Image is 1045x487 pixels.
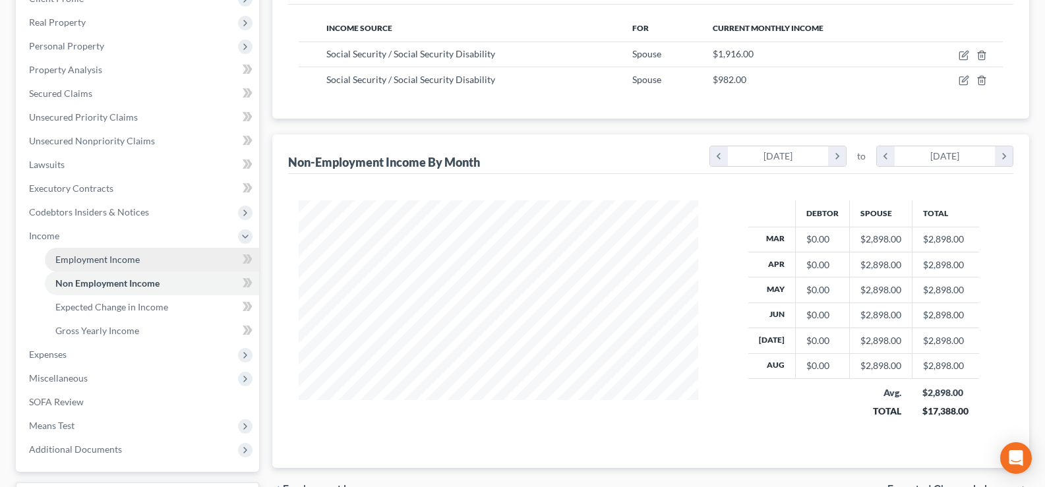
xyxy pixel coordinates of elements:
th: May [748,277,796,302]
span: $1,916.00 [713,48,754,59]
span: Additional Documents [29,444,122,455]
div: $0.00 [806,359,839,372]
span: Current Monthly Income [713,23,823,33]
a: SOFA Review [18,390,259,414]
div: $0.00 [806,308,839,322]
div: Open Intercom Messenger [1000,442,1032,474]
div: $2,898.00 [860,359,901,372]
a: Expected Change in Income [45,295,259,319]
i: chevron_right [995,146,1013,166]
a: Executory Contracts [18,177,259,200]
span: Codebtors Insiders & Notices [29,206,149,217]
span: SOFA Review [29,396,84,407]
span: Executory Contracts [29,183,113,194]
td: $2,898.00 [912,252,979,277]
th: Spouse [849,200,912,227]
a: Non Employment Income [45,272,259,295]
td: $2,898.00 [912,353,979,378]
span: Personal Property [29,40,104,51]
div: $0.00 [806,283,839,297]
div: $2,898.00 [922,386,969,399]
div: TOTAL [860,405,901,418]
td: $2,898.00 [912,302,979,328]
span: Employment Income [55,254,140,265]
div: [DATE] [728,146,829,166]
span: Spouse [632,48,661,59]
th: Mar [748,227,796,252]
th: Jun [748,302,796,328]
a: Employment Income [45,248,259,272]
td: $2,898.00 [912,328,979,353]
span: Spouse [632,74,661,85]
span: Income [29,230,59,241]
a: Property Analysis [18,58,259,82]
span: Expected Change in Income [55,301,168,312]
a: Unsecured Nonpriority Claims [18,129,259,153]
i: chevron_left [877,146,895,166]
span: Gross Yearly Income [55,325,139,336]
div: $2,898.00 [860,233,901,246]
div: $0.00 [806,334,839,347]
th: [DATE] [748,328,796,353]
a: Secured Claims [18,82,259,105]
div: $0.00 [806,233,839,246]
div: Avg. [860,386,901,399]
span: Miscellaneous [29,372,88,384]
i: chevron_left [710,146,728,166]
th: Debtor [795,200,849,227]
td: $2,898.00 [912,227,979,252]
span: Means Test [29,420,75,431]
a: Unsecured Priority Claims [18,105,259,129]
span: Non Employment Income [55,277,160,289]
div: $17,388.00 [922,405,969,418]
i: chevron_right [828,146,846,166]
span: Secured Claims [29,88,92,99]
span: Expenses [29,349,67,360]
span: Lawsuits [29,159,65,170]
span: to [857,150,866,163]
div: $0.00 [806,258,839,272]
span: Social Security / Social Security Disability [326,48,495,59]
span: Unsecured Priority Claims [29,111,138,123]
td: $2,898.00 [912,277,979,302]
th: Total [912,200,979,227]
div: $2,898.00 [860,283,901,297]
span: Real Property [29,16,86,28]
span: For [632,23,649,33]
span: Unsecured Nonpriority Claims [29,135,155,146]
a: Lawsuits [18,153,259,177]
span: Social Security / Social Security Disability [326,74,495,85]
span: Income Source [326,23,392,33]
div: [DATE] [895,146,996,166]
span: $982.00 [713,74,746,85]
div: $2,898.00 [860,308,901,322]
span: Property Analysis [29,64,102,75]
div: $2,898.00 [860,334,901,347]
a: Gross Yearly Income [45,319,259,343]
div: Non-Employment Income By Month [288,154,480,170]
th: Apr [748,252,796,277]
th: Aug [748,353,796,378]
div: $2,898.00 [860,258,901,272]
